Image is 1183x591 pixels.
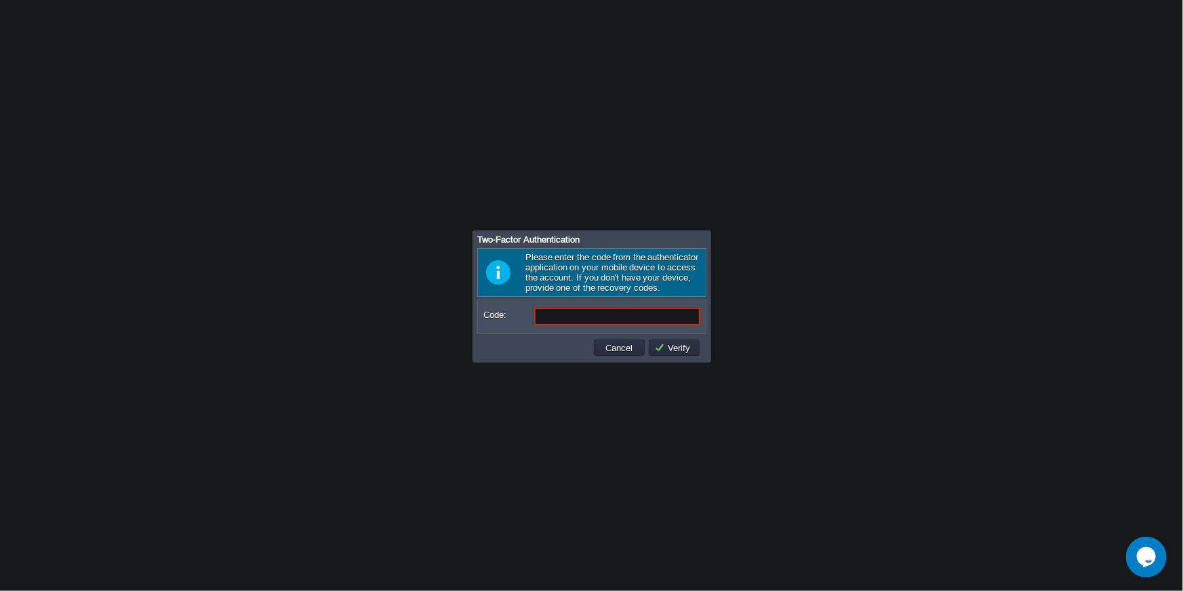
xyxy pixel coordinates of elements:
[1126,537,1169,577] iframe: chat widget
[477,248,706,297] div: Please enter the code from the authenticator application on your mobile device to access the acco...
[602,342,637,354] button: Cancel
[477,235,580,245] span: Two-Factor Authentication
[654,342,695,354] button: Verify
[483,308,533,322] label: Code:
